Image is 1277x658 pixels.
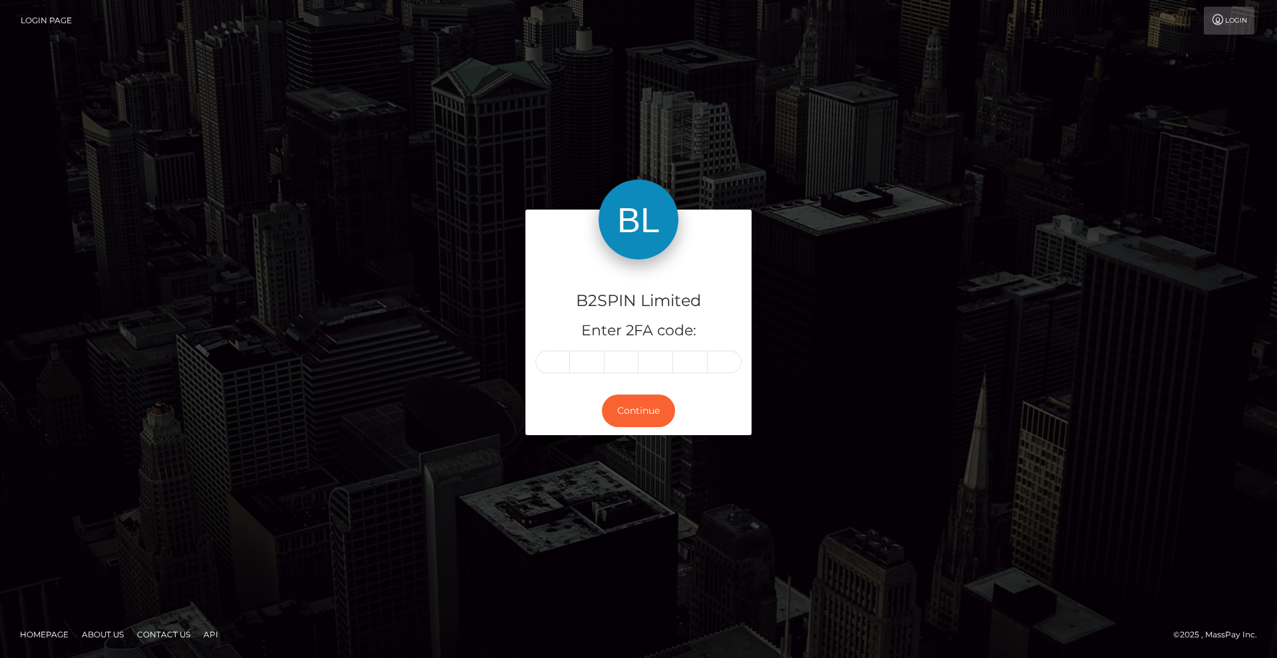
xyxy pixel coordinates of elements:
a: About Us [76,624,129,645]
h5: Enter 2FA code: [535,321,742,341]
img: B2SPIN Limited [599,180,678,259]
a: Homepage [15,624,74,645]
button: Continue [602,395,675,427]
a: Contact Us [132,624,196,645]
a: API [198,624,223,645]
a: Login Page [21,7,72,35]
h4: B2SPIN Limited [535,289,742,313]
a: Login [1204,7,1254,35]
div: © 2025 , MassPay Inc. [1173,627,1267,642]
